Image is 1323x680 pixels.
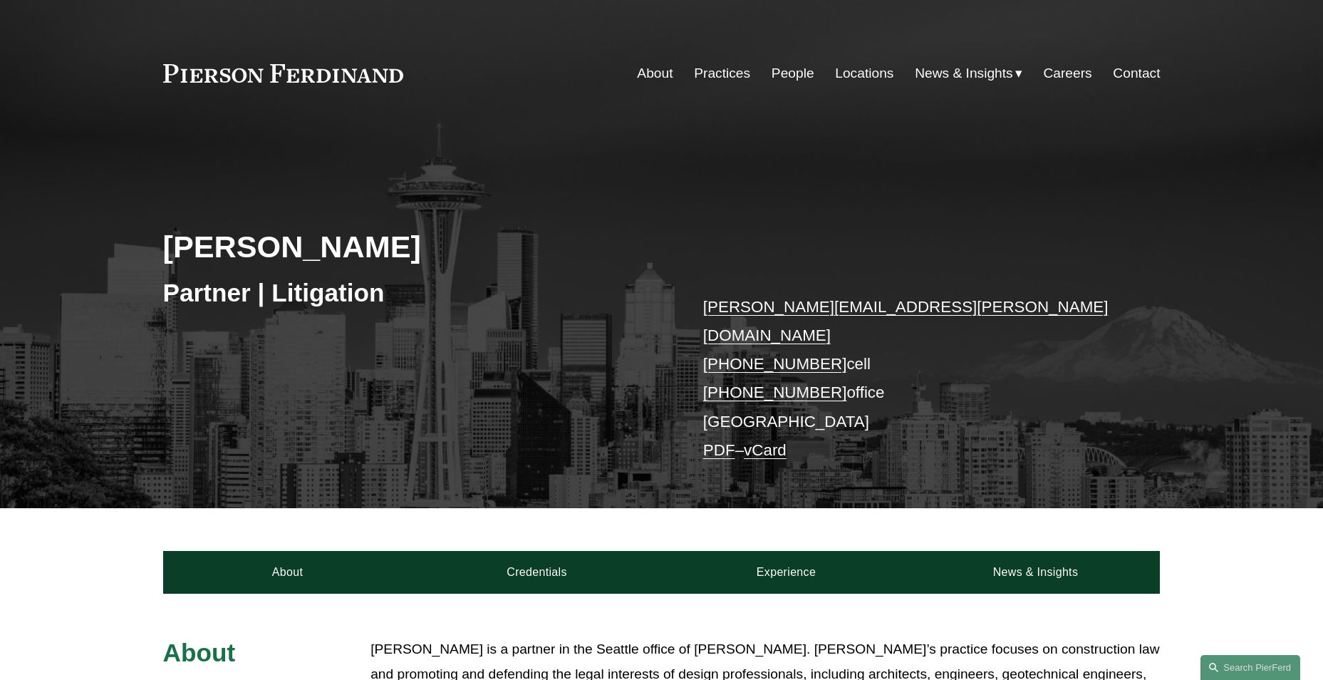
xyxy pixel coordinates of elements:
[1113,60,1160,87] a: Contact
[163,551,413,594] a: About
[744,441,787,459] a: vCard
[694,60,750,87] a: Practices
[915,61,1013,86] span: News & Insights
[163,228,662,265] h2: [PERSON_NAME]
[1043,60,1091,87] a: Careers
[910,551,1160,594] a: News & Insights
[703,441,735,459] a: PDF
[1200,655,1300,680] a: Search this site
[703,298,1109,344] a: [PERSON_NAME][EMAIL_ADDRESS][PERSON_NAME][DOMAIN_NAME]
[772,60,814,87] a: People
[662,551,911,594] a: Experience
[637,60,673,87] a: About
[703,293,1119,465] p: cell office [GEOGRAPHIC_DATA] –
[413,551,662,594] a: Credentials
[915,60,1022,87] a: folder dropdown
[163,277,662,309] h3: Partner | Litigation
[163,639,236,666] span: About
[835,60,893,87] a: Locations
[703,383,847,401] a: [PHONE_NUMBER]
[703,355,847,373] a: [PHONE_NUMBER]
